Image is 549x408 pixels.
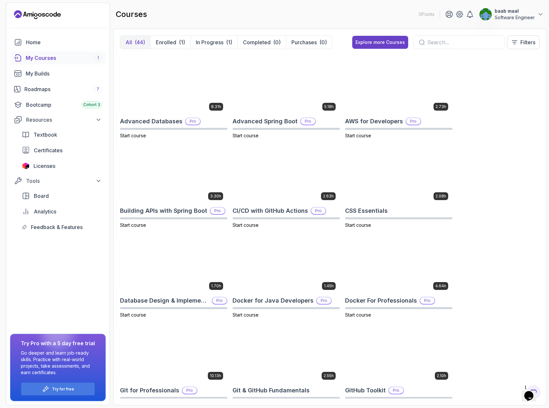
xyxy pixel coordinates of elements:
[120,312,146,318] span: Start course
[233,386,310,395] h2: Git & GitHub Fundamentals
[389,387,403,394] p: Pro
[21,382,95,396] button: Try for free
[406,118,421,125] p: Pro
[18,189,106,202] a: board
[345,144,452,204] img: CSS Essentials card
[120,36,150,49] button: All(44)
[233,206,308,215] h2: CI/CD with GitHub Actions
[212,297,227,304] p: Pro
[116,9,147,20] h2: courses
[31,223,83,231] span: Feedback & Features
[126,38,132,46] p: All
[345,324,452,384] img: GitHub Toolkit card
[345,117,403,126] h2: AWS for Developers
[33,162,55,170] span: Licenses
[210,208,225,214] p: Pro
[190,36,237,49] button: In Progress(1)
[10,175,106,187] button: Tools
[435,104,446,109] p: 2.73h
[345,296,417,305] h2: Docker For Professionals
[210,194,221,199] p: 3.30h
[479,8,492,20] img: user profile image
[345,234,452,294] img: Docker For Professionals card
[479,8,544,21] button: user profile imagebaab maalSoftware Engineer
[345,222,371,228] span: Start course
[420,297,435,304] p: Pro
[120,296,209,305] h2: Database Design & Implementation
[120,206,207,215] h2: Building APIs with Spring Boot
[324,104,334,109] p: 5.18h
[34,208,56,215] span: Analytics
[233,324,340,384] img: Git & GitHub Fundamentals card
[10,98,106,111] a: bootcamp
[233,234,340,294] img: Docker for Java Developers card
[97,87,99,92] span: 7
[311,208,326,214] p: Pro
[317,297,331,304] p: Pro
[233,117,298,126] h2: Advanced Spring Boot
[10,36,106,49] a: home
[34,192,49,200] span: Board
[507,35,540,49] button: Filters
[211,283,221,289] p: 1.70h
[522,382,542,401] iframe: chat widget
[150,36,190,49] button: Enrolled(1)
[21,350,95,376] p: Go deeper and learn job-ready skills. Practice with real-world projects, take assessments, and ea...
[18,205,106,218] a: analytics
[26,38,102,46] div: Home
[179,38,185,46] div: (1)
[10,67,106,80] a: builds
[520,38,535,46] p: Filters
[301,118,315,125] p: Pro
[83,102,100,107] span: Cohort 3
[97,55,99,61] span: 1
[135,38,145,46] div: (44)
[427,38,499,46] input: Search...
[18,144,106,157] a: certificates
[120,144,227,204] img: Building APIs with Spring Boot card
[323,194,334,199] p: 2.63h
[419,11,435,18] p: 0 Points
[18,128,106,141] a: textbook
[186,118,200,125] p: Pro
[226,38,232,46] div: (1)
[233,144,340,204] img: CI/CD with GitHub Actions card
[26,116,102,124] div: Resources
[345,386,386,395] h2: GitHub Toolkit
[319,38,327,46] div: (0)
[324,283,334,289] p: 1.45h
[52,387,74,392] a: Try for free
[291,38,317,46] p: Purchases
[196,38,223,46] p: In Progress
[435,194,446,199] p: 2.08h
[120,117,182,126] h2: Advanced Databases
[33,131,57,139] span: Textbook
[324,373,334,378] p: 2.55h
[120,222,146,228] span: Start course
[211,104,221,109] p: 8.31h
[243,38,271,46] p: Completed
[10,83,106,96] a: roadmaps
[345,133,371,138] span: Start course
[10,114,106,126] button: Resources
[14,9,61,20] a: Landing page
[22,163,30,169] img: jetbrains icon
[120,133,146,138] span: Start course
[156,38,176,46] p: Enrolled
[237,36,286,49] button: Completed(0)
[18,159,106,172] a: licenses
[286,36,332,49] button: Purchases(0)
[345,55,452,115] img: AWS for Developers card
[26,101,102,109] div: Bootcamp
[24,85,102,93] div: Roadmaps
[34,146,62,154] span: Certificates
[437,373,446,378] p: 2.10h
[10,51,106,64] a: courses
[120,386,179,395] h2: Git for Professionals
[26,177,102,185] div: Tools
[352,36,408,49] button: Explore more Courses
[345,206,388,215] h2: CSS Essentials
